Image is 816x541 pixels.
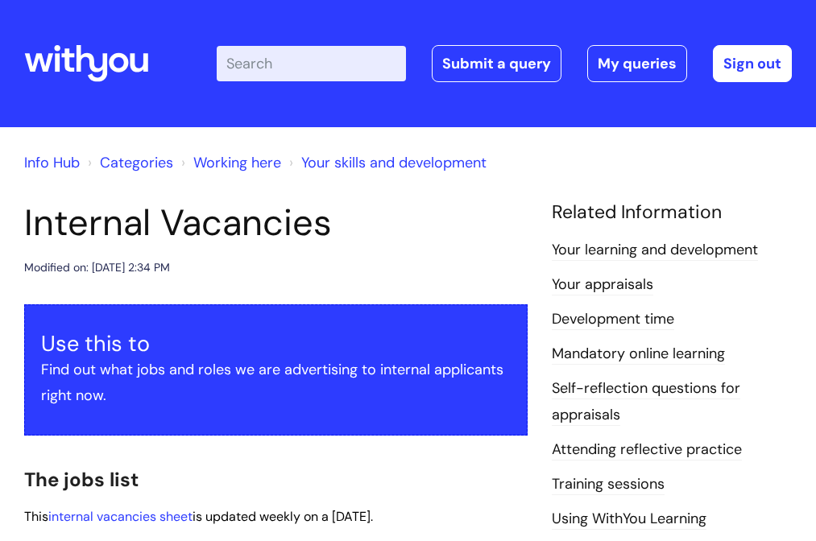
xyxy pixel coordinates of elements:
[24,258,170,278] div: Modified on: [DATE] 2:34 PM
[552,440,742,460] a: Attending reflective practice
[301,153,487,172] a: Your skills and development
[552,509,706,530] a: Using WithYou Learning
[84,150,173,176] li: Solution home
[100,153,173,172] a: Categories
[177,150,281,176] li: Working here
[552,378,740,425] a: Self-reflection questions for appraisals
[432,45,561,82] a: Submit a query
[552,309,674,330] a: Development time
[285,150,487,176] li: Your skills and development
[24,508,373,525] span: This is updated weekly on a [DATE].
[552,240,758,261] a: Your learning and development
[552,275,653,295] a: Your appraisals
[713,45,792,82] a: Sign out
[552,344,725,365] a: Mandatory online learning
[552,474,665,495] a: Training sessions
[24,201,528,245] h1: Internal Vacancies
[552,201,792,224] h4: Related Information
[217,46,406,81] input: Search
[24,467,139,492] span: The jobs list
[41,357,511,409] p: Find out what jobs and roles we are advertising to internal applicants right now.
[24,153,80,172] a: Info Hub
[48,508,193,525] a: internal vacancies sheet
[193,153,281,172] a: Working here
[587,45,687,82] a: My queries
[217,45,792,82] div: | -
[41,331,511,357] h3: Use this to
